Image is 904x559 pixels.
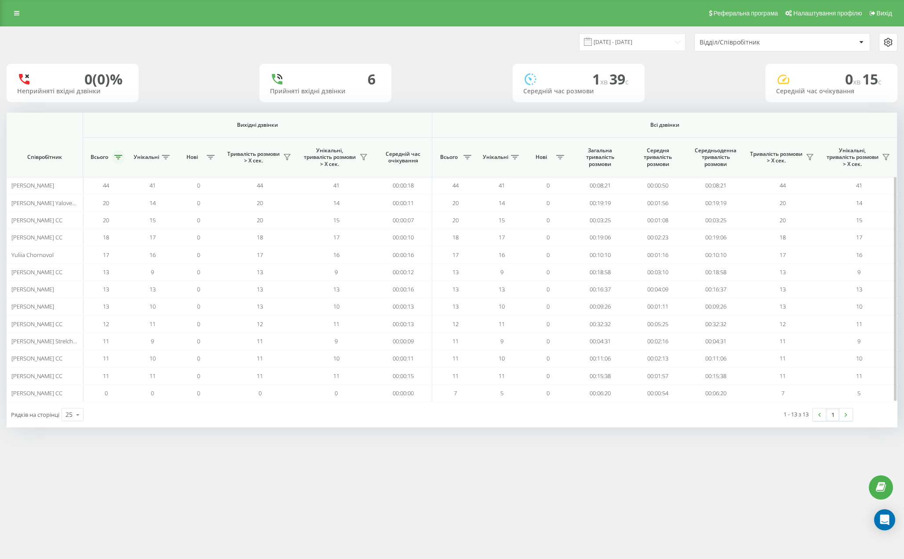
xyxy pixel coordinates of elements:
td: 00:11:06 [687,350,745,367]
span: [PERSON_NAME] CC [11,216,62,224]
td: 00:19:06 [687,229,745,246]
span: Співробітник [15,154,75,161]
span: 17 [499,233,505,241]
span: 20 [257,216,263,224]
span: [PERSON_NAME] СС [11,389,62,397]
span: 13 [452,285,459,293]
td: 00:09:26 [687,298,745,315]
span: хв [600,77,609,87]
span: 0 [197,181,200,189]
td: 00:00:18 [375,177,433,194]
span: 0 [547,285,550,293]
span: 16 [856,251,862,259]
td: 00:04:31 [687,333,745,350]
span: 44 [780,181,786,189]
span: 13 [103,268,109,276]
span: 0 [197,354,200,362]
span: 16 [149,251,156,259]
td: 00:03:10 [629,264,687,281]
span: 13 [452,302,459,310]
span: 0 [547,389,550,397]
td: 00:03:25 [687,212,745,229]
span: 5 [857,389,860,397]
div: 1 - 13 з 13 [784,410,809,419]
span: Реферальна програма [714,10,778,17]
td: 00:19:19 [687,194,745,211]
span: 11 [103,337,109,345]
span: 0 [547,199,550,207]
span: 11 [103,354,109,362]
span: 17 [149,233,156,241]
span: 18 [780,233,786,241]
span: 0 [547,181,550,189]
td: 00:18:58 [687,264,745,281]
td: 00:19:06 [571,229,629,246]
span: Унікальні, тривалість розмови > Х сек. [825,147,879,168]
span: 9 [500,268,503,276]
span: 13 [149,285,156,293]
td: 00:06:20 [687,385,745,402]
span: 11 [452,354,459,362]
span: 15 [499,216,505,224]
span: 13 [103,285,109,293]
span: 14 [149,199,156,207]
span: 11 [257,372,263,380]
span: c [625,77,629,87]
span: 17 [257,251,263,259]
span: 11 [499,372,505,380]
span: 0 [547,320,550,328]
td: 00:10:10 [687,246,745,263]
td: 00:00:54 [629,385,687,402]
td: 00:01:11 [629,298,687,315]
span: 0 [197,251,200,259]
span: 10 [499,302,505,310]
span: хв [853,77,862,87]
div: Середній час розмови [523,88,634,95]
span: 17 [452,251,459,259]
span: 17 [780,251,786,259]
span: 18 [103,233,109,241]
td: 00:05:25 [629,316,687,333]
span: 41 [856,181,862,189]
span: 11 [499,320,505,328]
td: 00:15:38 [687,367,745,384]
td: 00:00:00 [375,385,433,402]
span: 5 [500,389,503,397]
span: 16 [333,251,339,259]
span: [PERSON_NAME] CC [11,233,62,241]
span: 13 [257,285,263,293]
span: 9 [151,337,154,345]
span: 12 [257,320,263,328]
span: 39 [609,70,629,88]
span: 13 [856,285,862,293]
span: Середньоденна тривалість розмови [694,147,738,168]
span: 0 [197,302,200,310]
td: 00:11:06 [571,350,629,367]
span: 13 [780,268,786,276]
span: 13 [257,268,263,276]
span: 20 [452,199,459,207]
span: [PERSON_NAME] Yalovenko CC [11,199,90,207]
td: 00:09:26 [571,298,629,315]
span: 0 [547,337,550,345]
span: 0 [547,302,550,310]
span: 9 [335,268,338,276]
span: 10 [856,354,862,362]
span: 0 [197,199,200,207]
span: Налаштування профілю [793,10,862,17]
span: 9 [857,268,860,276]
span: 0 [547,268,550,276]
span: 20 [780,199,786,207]
span: 11 [780,337,786,345]
span: 10 [333,302,339,310]
td: 00:01:57 [629,367,687,384]
span: 11 [149,372,156,380]
span: 41 [149,181,156,189]
span: 14 [856,199,862,207]
td: 00:01:56 [629,194,687,211]
td: 00:01:16 [629,246,687,263]
span: 15 [333,216,339,224]
td: 00:02:13 [629,350,687,367]
span: 20 [103,216,109,224]
td: 00:00:12 [375,264,433,281]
